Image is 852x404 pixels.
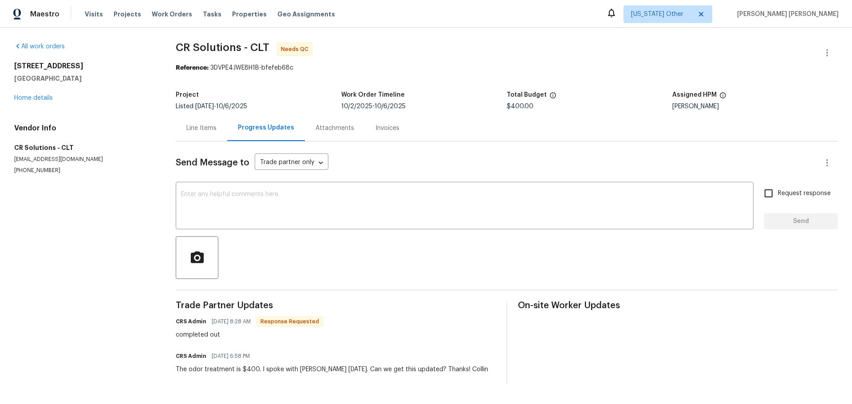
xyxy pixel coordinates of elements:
[631,10,692,19] span: [US_STATE] Other
[203,11,221,17] span: Tasks
[176,158,249,167] span: Send Message to
[549,92,556,103] span: The total cost of line items that have been proposed by Opendoor. This sum includes line items th...
[341,92,405,98] h5: Work Order Timeline
[195,103,247,110] span: -
[507,103,533,110] span: $400.00
[375,124,399,133] div: Invoices
[30,10,59,19] span: Maestro
[216,103,247,110] span: 10/6/2025
[176,63,838,72] div: 3DVPE4JWE8H1B-bfefeb68c
[257,317,323,326] span: Response Requested
[14,124,154,133] h4: Vendor Info
[507,92,547,98] h5: Total Budget
[14,74,154,83] h5: [GEOGRAPHIC_DATA]
[152,10,192,19] span: Work Orders
[176,42,269,53] span: CR Solutions - CLT
[281,45,312,54] span: Needs QC
[238,123,294,132] div: Progress Updates
[176,317,206,326] h6: CRS Admin
[14,62,154,71] h2: [STREET_ADDRESS]
[672,103,838,110] div: [PERSON_NAME]
[176,103,247,110] span: Listed
[719,92,726,103] span: The hpm assigned to this work order.
[195,103,214,110] span: [DATE]
[114,10,141,19] span: Projects
[176,301,496,310] span: Trade Partner Updates
[778,189,831,198] span: Request response
[734,10,839,19] span: [PERSON_NAME] [PERSON_NAME]
[212,317,251,326] span: [DATE] 8:28 AM
[176,65,209,71] b: Reference:
[14,143,154,152] h5: CR Solutions - CLT
[176,365,488,374] div: The odor treatment is $400. I spoke with [PERSON_NAME] [DATE]. Can we get this updated? Thanks! C...
[341,103,372,110] span: 10/2/2025
[186,124,217,133] div: Line Items
[14,167,154,174] p: [PHONE_NUMBER]
[277,10,335,19] span: Geo Assignments
[672,92,717,98] h5: Assigned HPM
[255,156,328,170] div: Trade partner only
[518,301,838,310] span: On-site Worker Updates
[176,330,323,339] div: completed out
[176,92,199,98] h5: Project
[14,43,65,50] a: All work orders
[232,10,267,19] span: Properties
[176,352,206,361] h6: CRS Admin
[14,95,53,101] a: Home details
[316,124,354,133] div: Attachments
[85,10,103,19] span: Visits
[341,103,406,110] span: -
[14,156,154,163] p: [EMAIL_ADDRESS][DOMAIN_NAME]
[375,103,406,110] span: 10/6/2025
[212,352,250,361] span: [DATE] 6:58 PM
